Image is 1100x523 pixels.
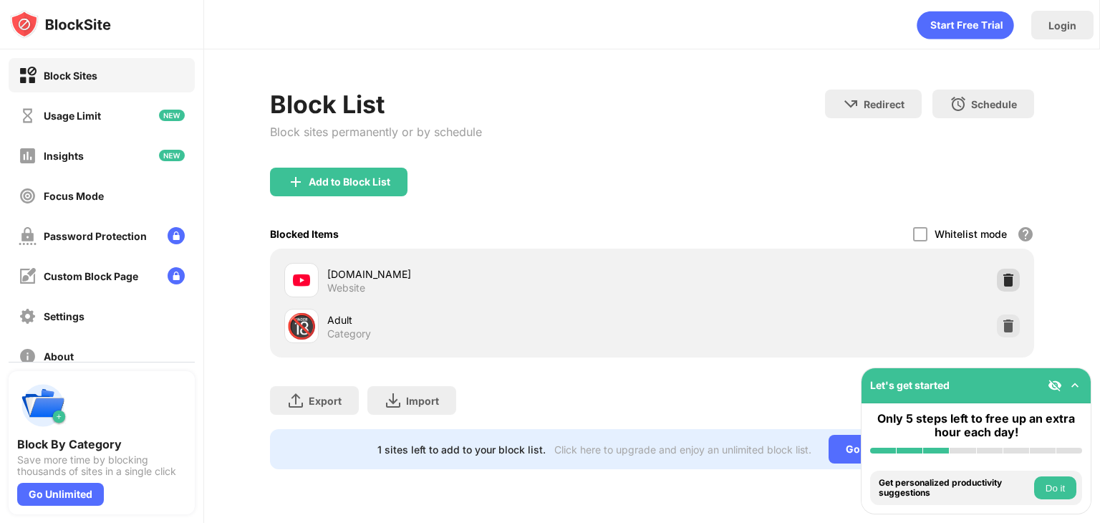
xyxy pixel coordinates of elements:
[17,380,69,431] img: push-categories.svg
[864,98,904,110] div: Redirect
[1048,19,1076,32] div: Login
[327,327,371,340] div: Category
[1068,378,1082,393] img: omni-setup-toggle.svg
[17,483,104,506] div: Go Unlimited
[971,98,1017,110] div: Schedule
[44,110,101,122] div: Usage Limit
[870,412,1082,439] div: Only 5 steps left to free up an extra hour each day!
[327,267,652,282] div: [DOMAIN_NAME]
[309,176,390,188] div: Add to Block List
[1048,378,1062,393] img: eye-not-visible.svg
[270,90,482,119] div: Block List
[1034,476,1076,499] button: Do it
[327,312,652,327] div: Adult
[10,10,111,39] img: logo-blocksite.svg
[44,310,85,322] div: Settings
[19,187,37,205] img: focus-off.svg
[44,150,84,162] div: Insights
[19,347,37,365] img: about-off.svg
[554,443,811,456] div: Click here to upgrade and enjoy an unlimited block list.
[19,267,37,285] img: customize-block-page-off.svg
[293,272,310,289] img: favicons
[17,437,186,451] div: Block By Category
[270,228,339,240] div: Blocked Items
[917,11,1014,39] div: animation
[19,147,37,165] img: insights-off.svg
[286,312,317,341] div: 🔞
[168,267,185,284] img: lock-menu.svg
[327,282,365,294] div: Website
[44,270,138,282] div: Custom Block Page
[870,379,950,391] div: Let's get started
[377,443,546,456] div: 1 sites left to add to your block list.
[19,307,37,325] img: settings-off.svg
[309,395,342,407] div: Export
[159,110,185,121] img: new-icon.svg
[168,227,185,244] img: lock-menu.svg
[406,395,439,407] div: Import
[159,150,185,161] img: new-icon.svg
[879,478,1031,499] div: Get personalized productivity suggestions
[44,350,74,363] div: About
[829,435,927,464] div: Go Unlimited
[17,454,186,477] div: Save more time by blocking thousands of sites in a single click
[19,67,37,85] img: block-on.svg
[44,69,97,82] div: Block Sites
[44,230,147,242] div: Password Protection
[19,107,37,125] img: time-usage-off.svg
[19,227,37,245] img: password-protection-off.svg
[935,228,1007,240] div: Whitelist mode
[270,125,482,139] div: Block sites permanently or by schedule
[44,190,104,202] div: Focus Mode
